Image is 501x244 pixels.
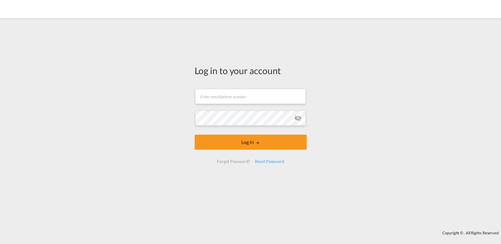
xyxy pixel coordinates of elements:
[195,64,307,77] div: Log in to your account
[294,114,302,122] md-icon: icon-eye-off
[214,156,252,167] div: Forgot Password?
[195,135,307,150] button: LOGIN
[252,156,287,167] div: Reset Password
[195,89,306,104] input: Enter email/phone number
